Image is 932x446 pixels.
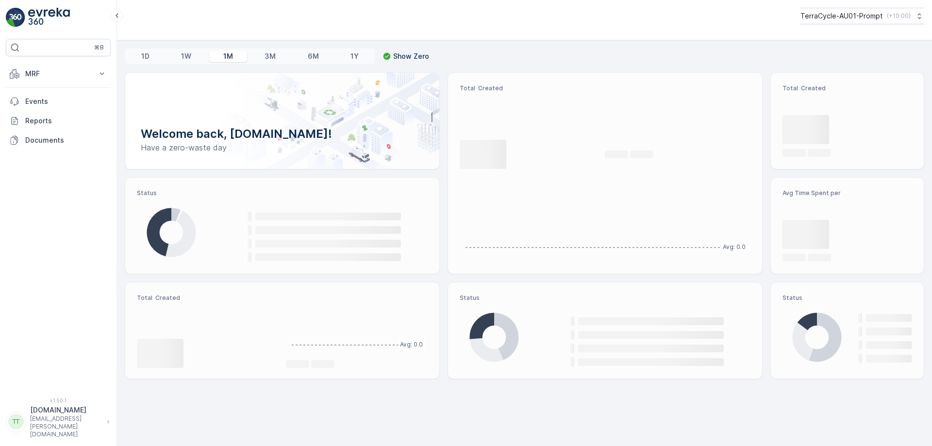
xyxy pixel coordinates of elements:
div: TT [8,414,24,429]
p: 1Y [350,51,359,61]
img: logo [6,8,25,27]
p: Total Created [782,84,912,92]
p: Status [782,294,912,302]
p: 1M [223,51,233,61]
button: MRF [6,64,111,83]
a: Events [6,92,111,111]
p: [DOMAIN_NAME] [30,405,102,415]
p: 6M [308,51,319,61]
p: MRF [25,69,91,79]
p: ( +10:00 ) [887,12,911,20]
img: logo_light-DOdMpM7g.png [28,8,70,27]
p: [EMAIL_ADDRESS][PERSON_NAME][DOMAIN_NAME] [30,415,102,438]
p: Total Created [137,294,278,302]
p: Events [25,97,107,106]
a: Reports [6,111,111,131]
p: Have a zero-waste day [141,142,424,153]
p: ⌘B [94,44,104,51]
span: v 1.50.1 [6,397,111,403]
p: 1D [141,51,150,61]
button: TT[DOMAIN_NAME][EMAIL_ADDRESS][PERSON_NAME][DOMAIN_NAME] [6,405,111,438]
p: Show Zero [393,51,429,61]
p: Status [137,189,428,197]
p: Documents [25,135,107,145]
a: Documents [6,131,111,150]
button: TerraCycle-AU01-Prompt(+10:00) [800,8,924,24]
p: 1W [181,51,191,61]
p: TerraCycle-AU01-Prompt [800,11,883,21]
p: Total Created [460,84,750,92]
p: Welcome back, [DOMAIN_NAME]! [141,126,424,142]
p: 3M [265,51,276,61]
p: Avg Time Spent per [782,189,912,197]
p: Status [460,294,750,302]
p: Reports [25,116,107,126]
